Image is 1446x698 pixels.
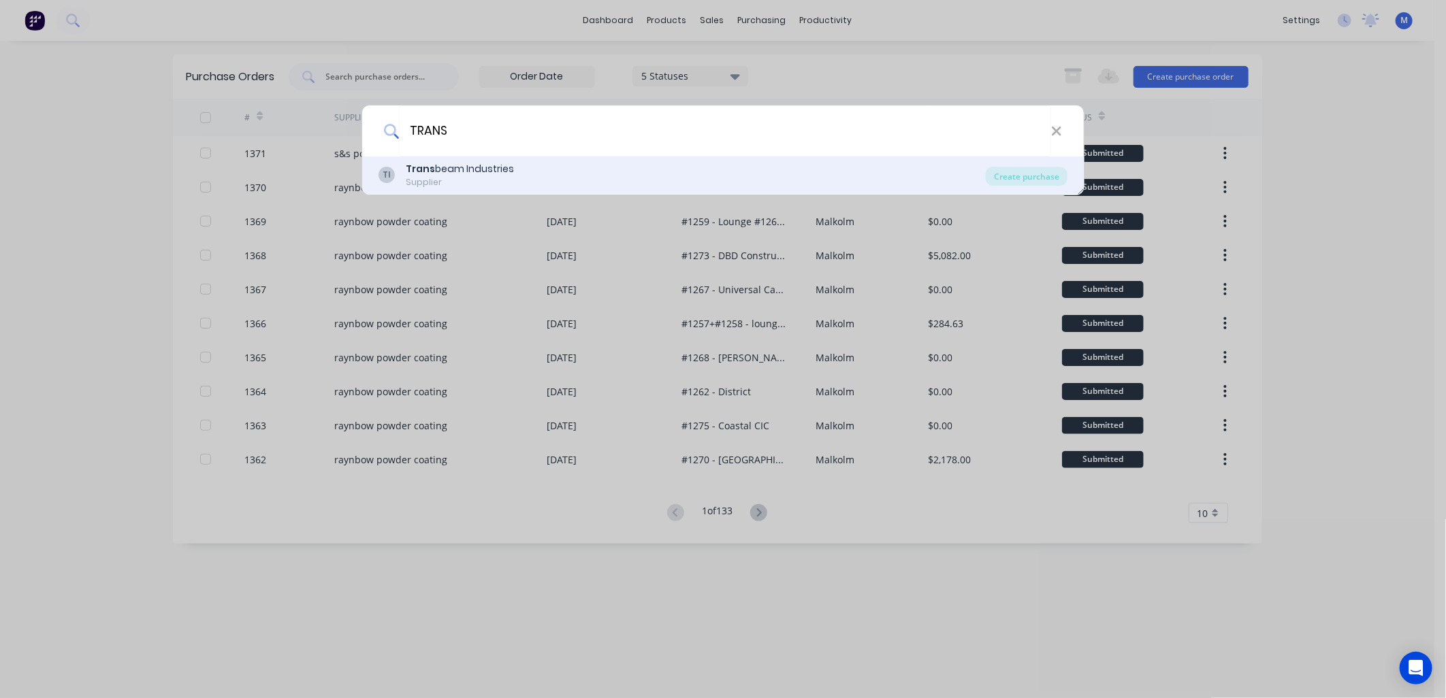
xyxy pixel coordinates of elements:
[406,162,514,176] div: beam Industries
[406,176,514,188] div: Supplier
[1400,652,1432,684] div: Open Intercom Messenger
[406,162,435,176] b: Trans
[986,167,1067,186] div: Create purchase
[399,105,1051,156] input: Enter a supplier name to create a new order...
[379,167,395,183] div: TI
